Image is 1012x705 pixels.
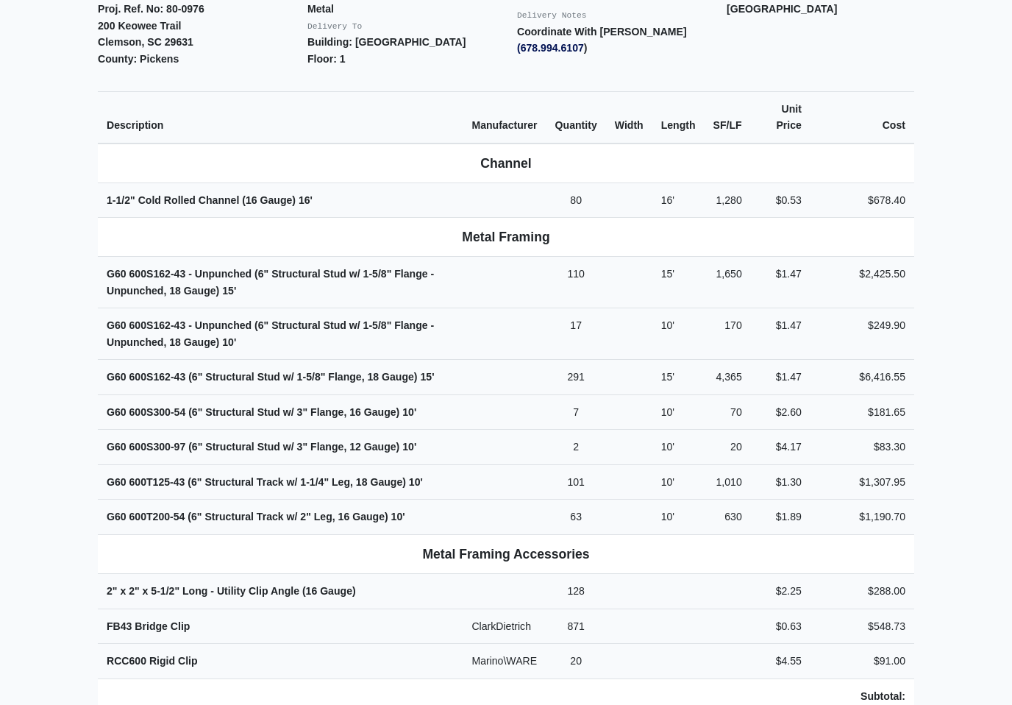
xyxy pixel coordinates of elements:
[517,26,687,54] strong: Coordinate With [PERSON_NAME] )
[107,441,416,453] strong: G60 600S300-97 (6" Structural Stud w/ 3" Flange, 12 Gauge)
[98,3,204,15] strong: Proj. Ref. No: 80-0976
[546,360,606,395] td: 291
[409,476,423,488] span: 10'
[546,464,606,500] td: 101
[517,11,587,20] small: Delivery Notes
[751,257,810,308] td: $1.47
[420,371,434,383] span: 15'
[107,194,313,206] strong: 1-1/2" Cold Rolled Channel (16 Gauge)
[307,36,466,48] strong: Building: [GEOGRAPHIC_DATA]
[810,308,914,360] td: $249.90
[546,644,606,679] td: 20
[661,511,674,522] span: 10'
[463,644,546,679] td: Marino\WARE
[463,609,546,644] td: ClarkDietrich
[98,36,193,48] strong: Clemson, SC 29631
[402,441,416,453] span: 10'
[751,308,810,360] td: $1.47
[98,91,463,144] th: Description
[222,285,236,297] span: 15'
[661,268,674,280] span: 15'
[705,257,751,308] td: 1,650
[546,257,606,308] td: 110
[98,53,179,65] strong: County: Pickens
[546,609,606,644] td: 871
[107,319,434,348] strong: G60 600S162-43 - Unpunched (6" Structural Stud w/ 1-5/8" Flange - Unpunched, 18 Gauge)
[402,406,416,418] span: 10'
[705,91,751,144] th: SF/LF
[705,360,751,395] td: 4,365
[810,500,914,535] td: $1,190.70
[751,574,810,609] td: $2.25
[391,511,405,522] span: 10'
[661,194,674,206] span: 16'
[480,156,531,171] b: Channel
[705,183,751,218] td: 1,280
[107,585,356,597] strong: 2" x 2" x 5-1/2" Long - Utility Clip Angle (16 Gauge)
[546,91,606,144] th: Quantity
[107,268,434,297] strong: G60 600S162-43 - Unpunched (6" Structural Stud w/ 1-5/8" Flange - Unpunched, 18 Gauge)
[751,464,810,500] td: $1.30
[705,394,751,430] td: 70
[810,430,914,465] td: $83.30
[107,620,190,632] strong: FB43 Bridge Clip
[307,53,346,65] strong: Floor: 1
[810,257,914,308] td: $2,425.50
[463,91,546,144] th: Manufacturer
[751,183,810,218] td: $0.53
[546,308,606,360] td: 17
[751,394,810,430] td: $2.60
[107,476,423,488] strong: G60 600T125-43 (6" Structural Track w/ 1-1/4" Leg, 18 Gauge)
[705,464,751,500] td: 1,010
[422,547,589,561] b: Metal Framing Accessories
[517,42,584,54] a: (678.994.6107
[810,464,914,500] td: $1,307.95
[661,371,674,383] span: 15'
[546,430,606,465] td: 2
[661,476,674,488] span: 10'
[705,500,751,535] td: 630
[661,319,674,331] span: 10'
[107,406,416,418] strong: G60 600S300-54 (6" Structural Stud w/ 3" Flange, 16 Gauge)
[652,91,705,144] th: Length
[751,360,810,395] td: $1.47
[705,430,751,465] td: 20
[606,91,652,144] th: Width
[751,609,810,644] td: $0.63
[222,336,236,348] span: 10'
[546,500,606,535] td: 63
[307,22,362,31] small: Delivery To
[810,394,914,430] td: $181.65
[751,644,810,679] td: $4.55
[705,308,751,360] td: 170
[462,230,549,244] b: Metal Framing
[810,360,914,395] td: $6,416.55
[107,655,198,667] strong: RCC600 Rigid Clip
[107,511,405,522] strong: G60 600T200-54 (6" Structural Track w/ 2" Leg, 16 Gauge)
[98,20,181,32] strong: 200 Keowee Trail
[299,194,313,206] span: 16'
[546,183,606,218] td: 80
[661,406,674,418] span: 10'
[751,430,810,465] td: $4.17
[546,574,606,609] td: 128
[751,500,810,535] td: $1.89
[751,91,810,144] th: Unit Price
[107,371,435,383] strong: G60 600S162-43 (6" Structural Stud w/ 1-5/8" Flange, 18 Gauge)
[810,644,914,679] td: $91.00
[810,91,914,144] th: Cost
[661,441,674,453] span: 10'
[810,574,914,609] td: $288.00
[810,183,914,218] td: $678.40
[546,394,606,430] td: 7
[810,609,914,644] td: $548.73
